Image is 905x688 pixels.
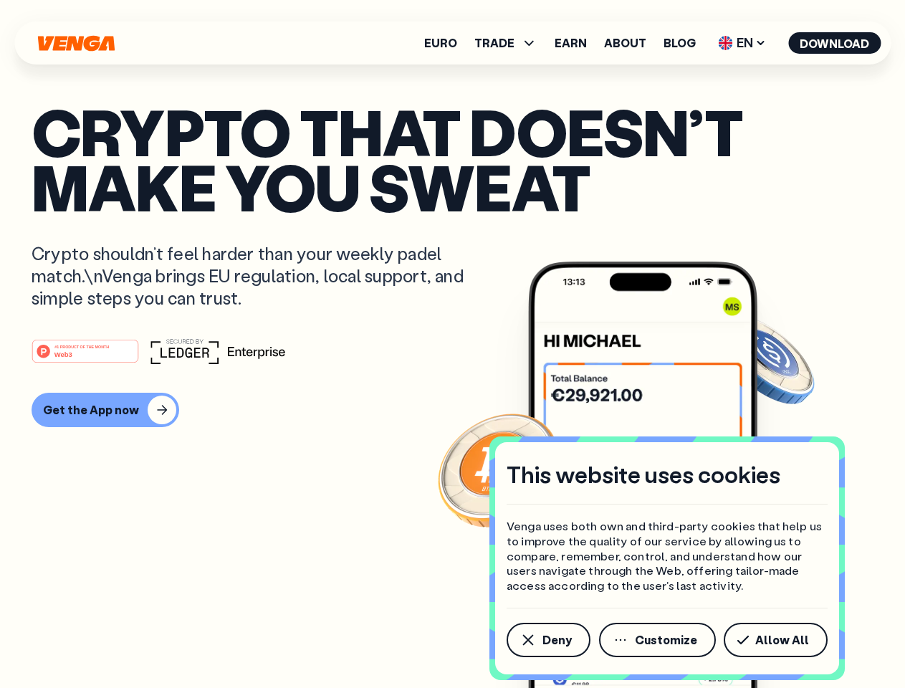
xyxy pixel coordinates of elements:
span: TRADE [474,34,537,52]
a: About [604,37,646,49]
span: EN [713,32,771,54]
div: Get the App now [43,403,139,417]
a: Earn [555,37,587,49]
span: TRADE [474,37,514,49]
a: Blog [664,37,696,49]
img: Bitcoin [435,405,564,534]
span: Customize [635,634,697,646]
button: Customize [599,623,716,657]
span: Deny [542,634,572,646]
a: Get the App now [32,393,873,427]
p: Venga uses both own and third-party cookies that help us to improve the quality of our service by... [507,519,828,593]
tspan: #1 PRODUCT OF THE MONTH [54,344,109,348]
a: Euro [424,37,457,49]
button: Deny [507,623,590,657]
img: USDC coin [714,308,818,411]
button: Get the App now [32,393,179,427]
p: Crypto that doesn’t make you sweat [32,104,873,214]
button: Download [788,32,881,54]
tspan: Web3 [54,350,72,358]
span: Allow All [755,634,809,646]
a: #1 PRODUCT OF THE MONTHWeb3 [32,348,139,366]
button: Allow All [724,623,828,657]
h4: This website uses cookies [507,459,780,489]
p: Crypto shouldn’t feel harder than your weekly padel match.\nVenga brings EU regulation, local sup... [32,242,484,310]
svg: Home [36,35,116,52]
img: flag-uk [718,36,732,50]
